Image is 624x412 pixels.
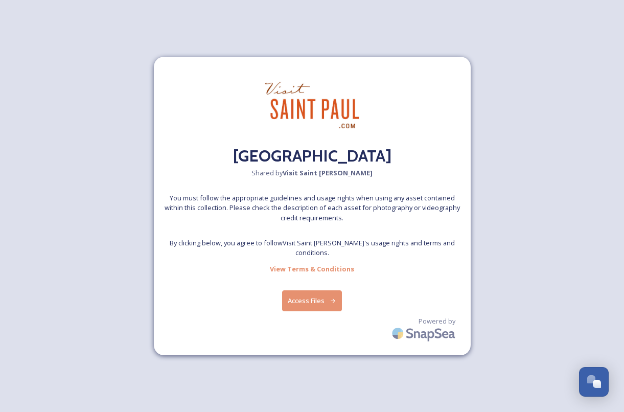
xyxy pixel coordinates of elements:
[270,263,354,275] a: View Terms & Conditions
[251,168,373,178] span: Shared by
[419,316,455,326] span: Powered by
[164,193,460,223] span: You must follow the appropriate guidelines and usage rights when using any asset contained within...
[283,168,373,177] strong: Visit Saint [PERSON_NAME]
[579,367,609,397] button: Open Chat
[164,238,460,258] span: By clicking below, you agree to follow Visit Saint [PERSON_NAME] 's usage rights and terms and co...
[270,264,354,273] strong: View Terms & Conditions
[389,322,460,346] img: SnapSea Logo
[282,290,342,311] button: Access Files
[233,144,391,168] h2: [GEOGRAPHIC_DATA]
[261,67,363,144] img: visit_sp.jpg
